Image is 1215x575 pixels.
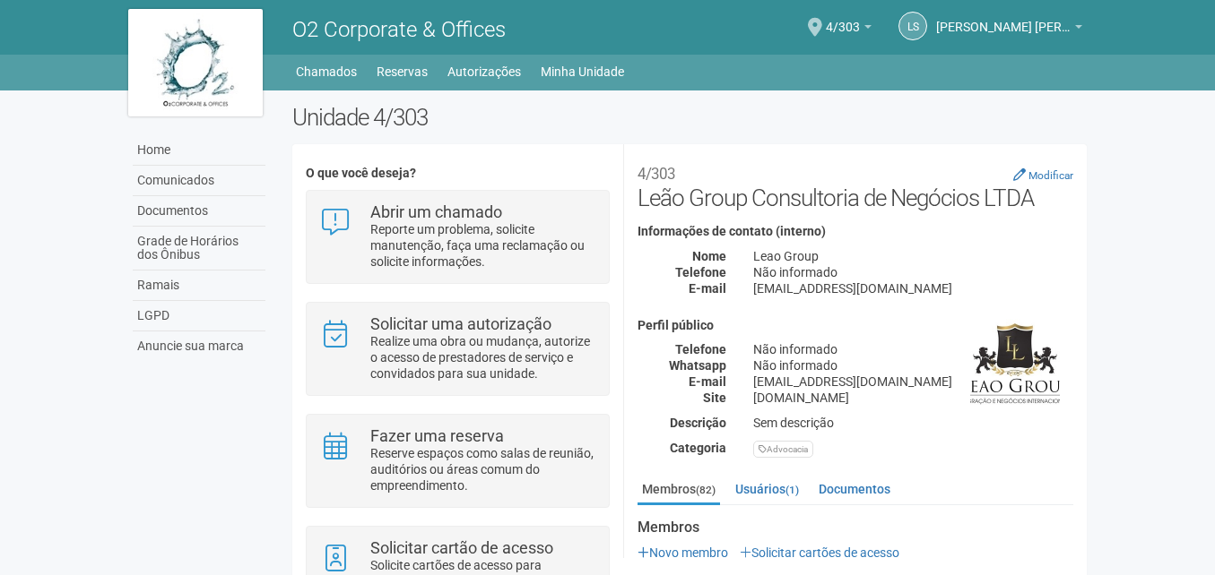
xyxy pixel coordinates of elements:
[370,333,595,382] p: Realize uma obra ou mudança, autorize o acesso de prestadores de serviço e convidados para sua un...
[306,167,610,180] h4: O que você deseja?
[740,415,1087,431] div: Sem descrição
[377,59,428,84] a: Reservas
[370,202,502,221] strong: Abrir um chamado
[740,264,1087,280] div: Não informado
[936,22,1082,37] a: [PERSON_NAME] [PERSON_NAME]
[675,265,726,279] strong: Telefone
[703,390,726,405] strong: Site
[133,331,265,361] a: Anuncie sua marca
[296,59,357,84] a: Chamados
[638,545,728,560] a: Novo membro
[292,17,506,42] span: O2 Corporate & Offices
[740,373,1087,390] div: [EMAIL_ADDRESS][DOMAIN_NAME]
[692,249,726,263] strong: Nome
[731,476,803,502] a: Usuários(1)
[675,342,726,356] strong: Telefone
[320,316,595,382] a: Solicitar uma autorização Realize uma obra ou mudança, autorize o acesso de prestadores de serviç...
[133,270,265,301] a: Ramais
[370,314,551,333] strong: Solicitar uma autorização
[696,484,716,496] small: (82)
[638,519,1073,536] strong: Membros
[970,319,1060,408] img: business.png
[689,281,726,296] strong: E-mail
[740,390,1087,406] div: [DOMAIN_NAME]
[1013,167,1073,182] a: Modificar
[292,104,1088,131] h2: Unidade 4/303
[370,445,595,493] p: Reserve espaços como salas de reunião, auditórios ou áreas comum do empreendimento.
[670,441,726,455] strong: Categoria
[785,484,799,496] small: (1)
[133,196,265,227] a: Documentos
[814,476,895,502] a: Documentos
[320,428,595,493] a: Fazer uma reserva Reserve espaços como salas de reunião, auditórios ou áreas comum do empreendime...
[753,441,813,458] div: Advocacia
[689,374,726,389] strong: E-mail
[638,319,1073,332] h4: Perfil público
[1028,169,1073,182] small: Modificar
[370,426,504,445] strong: Fazer uma reserva
[740,545,899,560] a: Solicitar cartões de acesso
[320,204,595,270] a: Abrir um chamado Reporte um problema, solicite manutenção, faça uma reclamação ou solicite inform...
[740,357,1087,373] div: Não informado
[370,538,553,557] strong: Solicitar cartão de acesso
[370,221,595,270] p: Reporte um problema, solicite manutenção, faça uma reclamação ou solicite informações.
[133,166,265,196] a: Comunicados
[133,227,265,270] a: Grade de Horários dos Ônibus
[447,59,521,84] a: Autorizações
[541,59,624,84] a: Minha Unidade
[740,248,1087,264] div: Leao Group
[638,158,1073,211] h2: Leão Group Consultoria de Negócios LTDA
[638,225,1073,238] h4: Informações de contato (interno)
[740,341,1087,357] div: Não informado
[898,12,927,40] a: LS
[826,3,860,34] span: 4/303
[133,301,265,331] a: LGPD
[133,135,265,166] a: Home
[670,416,726,430] strong: Descrição
[826,22,872,37] a: 4/303
[740,280,1087,296] div: [EMAIL_ADDRESS][DOMAIN_NAME]
[638,165,675,183] small: 4/303
[638,476,720,505] a: Membros(82)
[669,358,726,373] strong: Whatsapp
[936,3,1071,34] span: Leonardo Silva Leao
[128,9,263,116] img: logo.jpg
